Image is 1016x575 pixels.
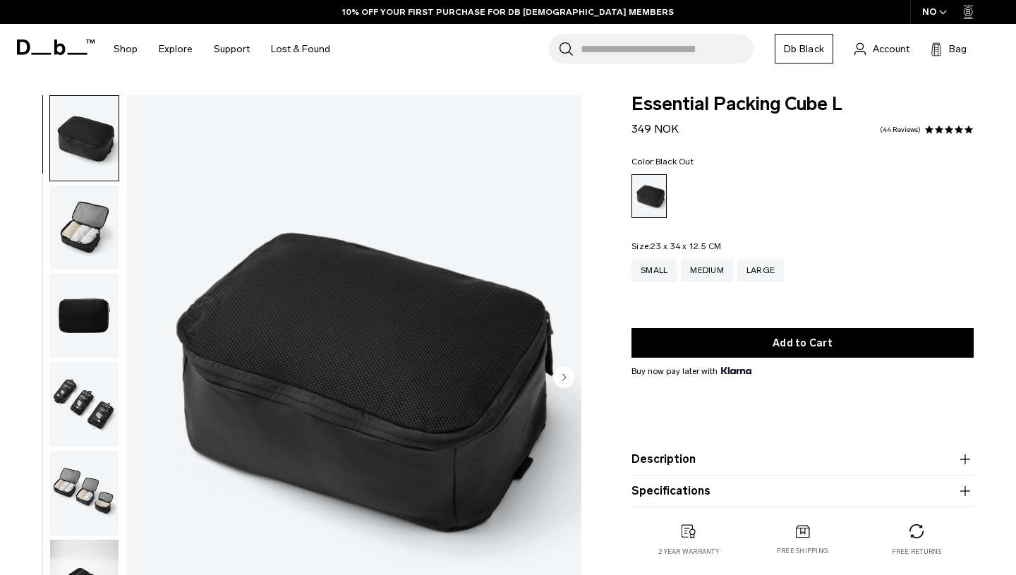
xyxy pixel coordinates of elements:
span: Account [873,42,909,56]
a: Db Black [775,34,833,63]
a: Shop [114,24,138,74]
span: 349 NOK [631,122,679,135]
a: Large [737,259,784,282]
legend: Color: [631,157,694,166]
button: Essential Packing Cube L Black Out [49,95,119,181]
button: Essential Packing Cube L Black Out [49,450,119,536]
img: Essential Packing Cube L Black Out [50,185,119,270]
img: Essential Packing Cube L Black Out [50,274,119,358]
button: Description [631,451,974,468]
button: Specifications [631,483,974,500]
span: Black Out [655,157,694,167]
a: Support [214,24,250,74]
span: 23 x 34 x 12.5 CM [651,241,721,251]
img: Essential Packing Cube L Black Out [50,451,119,535]
button: Next slide [553,367,574,391]
legend: Size: [631,242,722,250]
p: Free shipping [777,546,828,556]
span: Bag [949,42,967,56]
a: Explore [159,24,193,74]
p: 2 year warranty [658,547,719,557]
a: Lost & Found [271,24,330,74]
a: Small [631,259,677,282]
button: Add to Cart [631,328,974,358]
nav: Main Navigation [103,24,341,74]
button: Essential Packing Cube L Black Out [49,273,119,359]
button: Essential Packing Cube L Black Out [49,361,119,447]
img: Essential Packing Cube L Black Out [50,96,119,181]
p: Free returns [892,547,942,557]
span: Buy now pay later with [631,365,751,377]
span: Essential Packing Cube L [631,95,974,114]
a: Account [854,40,909,57]
img: Essential Packing Cube L Black Out [50,362,119,447]
a: Black Out [631,174,667,218]
button: Bag [931,40,967,57]
a: 44 reviews [880,126,921,133]
button: Essential Packing Cube L Black Out [49,184,119,270]
a: 10% OFF YOUR FIRST PURCHASE FOR DB [DEMOGRAPHIC_DATA] MEMBERS [342,6,674,18]
img: {"height" => 20, "alt" => "Klarna"} [721,367,751,374]
a: Medium [681,259,733,282]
